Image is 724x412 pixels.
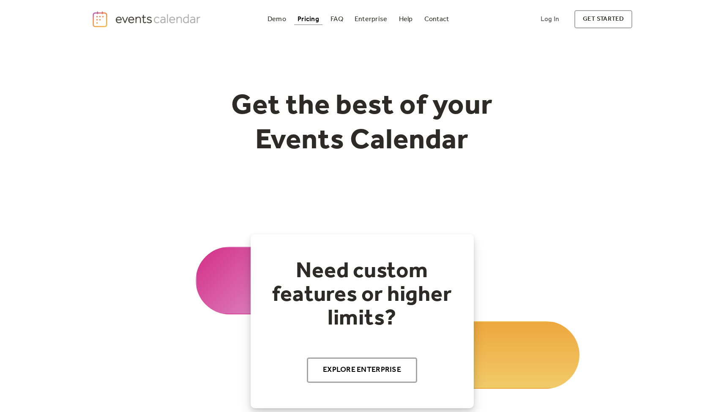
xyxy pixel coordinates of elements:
h2: Need custom features or higher limits? [268,259,457,330]
a: get started [574,10,632,28]
a: Help [396,14,416,25]
a: Contact [421,14,453,25]
div: Pricing [298,17,319,22]
a: Log In [532,10,568,28]
a: Explore Enterprise [307,357,417,383]
a: Enterprise [351,14,391,25]
div: Help [399,17,413,22]
div: Demo [268,17,286,22]
a: Pricing [294,14,322,25]
a: FAQ [327,14,347,25]
h1: Get the best of your Events Calendar [200,89,525,158]
a: Demo [264,14,290,25]
div: FAQ [331,17,343,22]
div: Contact [424,17,449,22]
div: Enterprise [355,17,387,22]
